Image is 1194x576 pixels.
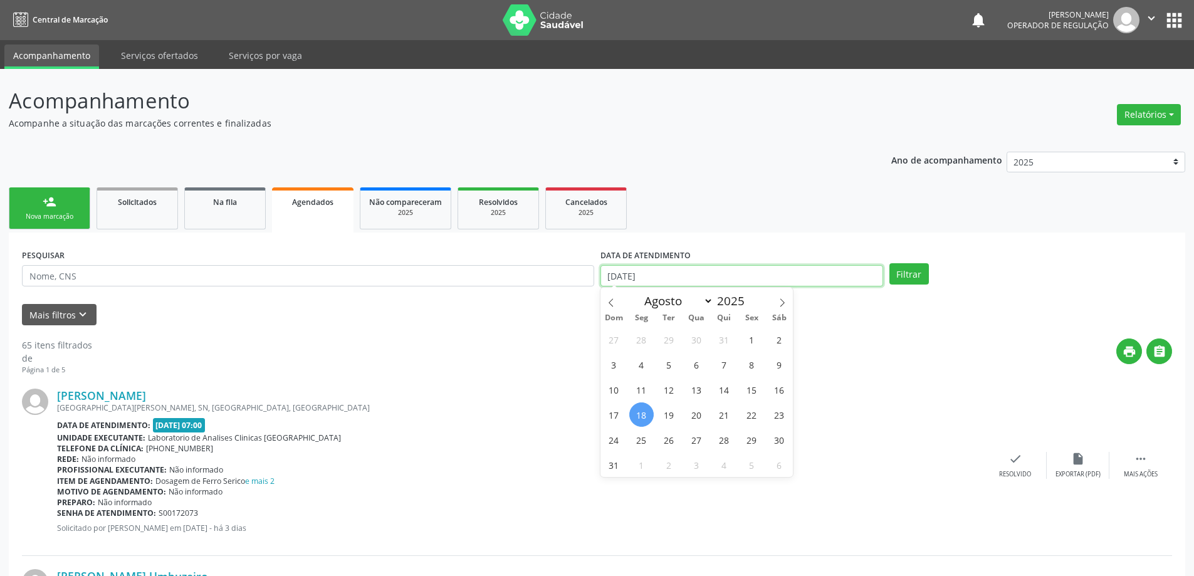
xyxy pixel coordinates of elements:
[740,453,764,477] span: Setembro 5, 2025
[155,476,275,486] span: Dosagem de Ferro Serico
[57,432,145,443] b: Unidade executante:
[1055,470,1101,479] div: Exportar (PDF)
[999,470,1031,479] div: Resolvido
[712,427,736,452] span: Agosto 28, 2025
[22,352,92,365] div: de
[1134,452,1148,466] i: 
[555,208,617,217] div: 2025
[629,453,654,477] span: Setembro 1, 2025
[1139,7,1163,33] button: 
[602,352,626,377] span: Agosto 3, 2025
[767,327,792,352] span: Agosto 2, 2025
[629,352,654,377] span: Agosto 4, 2025
[112,45,207,66] a: Serviços ofertados
[22,246,65,265] label: PESQUISAR
[600,314,628,322] span: Dom
[602,377,626,402] span: Agosto 10, 2025
[684,453,709,477] span: Setembro 3, 2025
[1116,338,1142,364] button: print
[57,420,150,431] b: Data de atendimento:
[1124,470,1158,479] div: Mais ações
[22,338,92,352] div: 65 itens filtrados
[629,402,654,427] span: Agosto 18, 2025
[684,402,709,427] span: Agosto 20, 2025
[629,377,654,402] span: Agosto 11, 2025
[9,117,832,130] p: Acompanhe a situação das marcações correntes e finalizadas
[292,197,333,207] span: Agendados
[740,427,764,452] span: Agosto 29, 2025
[602,327,626,352] span: Julho 27, 2025
[767,377,792,402] span: Agosto 16, 2025
[738,314,765,322] span: Sex
[602,402,626,427] span: Agosto 17, 2025
[22,265,594,286] input: Nome, CNS
[602,453,626,477] span: Agosto 31, 2025
[712,352,736,377] span: Agosto 7, 2025
[767,402,792,427] span: Agosto 23, 2025
[629,427,654,452] span: Agosto 25, 2025
[33,14,108,25] span: Central de Marcação
[712,327,736,352] span: Julho 31, 2025
[118,197,157,207] span: Solicitados
[712,402,736,427] span: Agosto 21, 2025
[9,85,832,117] p: Acompanhamento
[57,464,167,475] b: Profissional executante:
[1163,9,1185,31] button: apps
[57,486,166,497] b: Motivo de agendamento:
[369,197,442,207] span: Não compareceram
[1123,345,1136,359] i: print
[57,476,153,486] b: Item de agendamento:
[684,377,709,402] span: Agosto 13, 2025
[98,497,152,508] span: Não informado
[1071,452,1085,466] i: insert_drive_file
[146,443,213,454] span: [PHONE_NUMBER]
[18,212,81,221] div: Nova marcação
[81,454,135,464] span: Não informado
[57,523,984,533] p: Solicitado por [PERSON_NAME] em [DATE] - há 3 dias
[639,292,714,310] select: Month
[169,486,223,497] span: Não informado
[629,327,654,352] span: Julho 28, 2025
[600,246,691,265] label: DATA DE ATENDIMENTO
[153,418,206,432] span: [DATE] 07:00
[169,464,223,475] span: Não informado
[1007,9,1109,20] div: [PERSON_NAME]
[657,352,681,377] span: Agosto 5, 2025
[767,427,792,452] span: Agosto 30, 2025
[657,377,681,402] span: Agosto 12, 2025
[740,352,764,377] span: Agosto 8, 2025
[765,314,793,322] span: Sáb
[740,402,764,427] span: Agosto 22, 2025
[684,352,709,377] span: Agosto 6, 2025
[710,314,738,322] span: Qui
[655,314,683,322] span: Ter
[1007,20,1109,31] span: Operador de regulação
[1008,452,1022,466] i: check
[889,263,929,285] button: Filtrar
[22,304,97,326] button: Mais filtroskeyboard_arrow_down
[213,197,237,207] span: Na fila
[712,453,736,477] span: Setembro 4, 2025
[369,208,442,217] div: 2025
[148,432,341,443] span: Laboratorio de Analises Clinicas [GEOGRAPHIC_DATA]
[712,377,736,402] span: Agosto 14, 2025
[602,427,626,452] span: Agosto 24, 2025
[22,365,92,375] div: Página 1 de 5
[740,327,764,352] span: Agosto 1, 2025
[22,389,48,415] img: img
[1117,104,1181,125] button: Relatórios
[740,377,764,402] span: Agosto 15, 2025
[891,152,1002,167] p: Ano de acompanhamento
[1113,7,1139,33] img: img
[683,314,710,322] span: Qua
[57,443,144,454] b: Telefone da clínica:
[767,453,792,477] span: Setembro 6, 2025
[76,308,90,322] i: keyboard_arrow_down
[565,197,607,207] span: Cancelados
[970,11,987,29] button: notifications
[1146,338,1172,364] button: 
[57,389,146,402] a: [PERSON_NAME]
[159,508,198,518] span: S00172073
[4,45,99,69] a: Acompanhamento
[220,45,311,66] a: Serviços por vaga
